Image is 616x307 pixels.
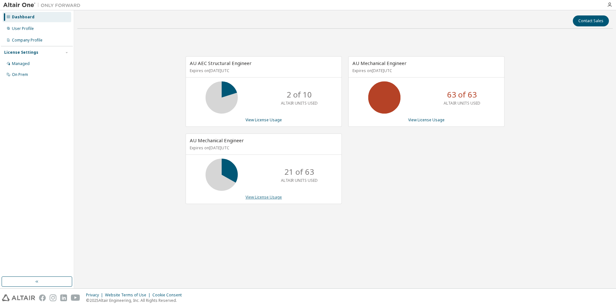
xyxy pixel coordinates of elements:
[190,145,336,151] p: Expires on [DATE] UTC
[12,61,30,66] div: Managed
[444,100,480,106] p: ALTAIR UNITS USED
[12,72,28,77] div: On Prem
[190,68,336,73] p: Expires on [DATE] UTC
[352,68,499,73] p: Expires on [DATE] UTC
[152,293,186,298] div: Cookie Consent
[3,2,84,8] img: Altair One
[12,38,43,43] div: Company Profile
[281,100,318,106] p: ALTAIR UNITS USED
[281,178,318,183] p: ALTAIR UNITS USED
[245,194,282,200] a: View License Usage
[284,166,314,177] p: 21 of 63
[60,294,67,301] img: linkedin.svg
[12,14,34,20] div: Dashboard
[573,15,609,26] button: Contact Sales
[2,294,35,301] img: altair_logo.svg
[86,293,105,298] div: Privacy
[50,294,56,301] img: instagram.svg
[190,137,244,144] span: AU Mechanical Engineer
[105,293,152,298] div: Website Terms of Use
[447,89,477,100] p: 63 of 63
[71,294,80,301] img: youtube.svg
[39,294,46,301] img: facebook.svg
[408,117,445,123] a: View License Usage
[12,26,34,31] div: User Profile
[245,117,282,123] a: View License Usage
[86,298,186,303] p: © 2025 Altair Engineering, Inc. All Rights Reserved.
[352,60,407,66] span: AU Mechanical Engineer
[287,89,312,100] p: 2 of 10
[4,50,38,55] div: License Settings
[190,60,252,66] span: AU AEC Structural Engineer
